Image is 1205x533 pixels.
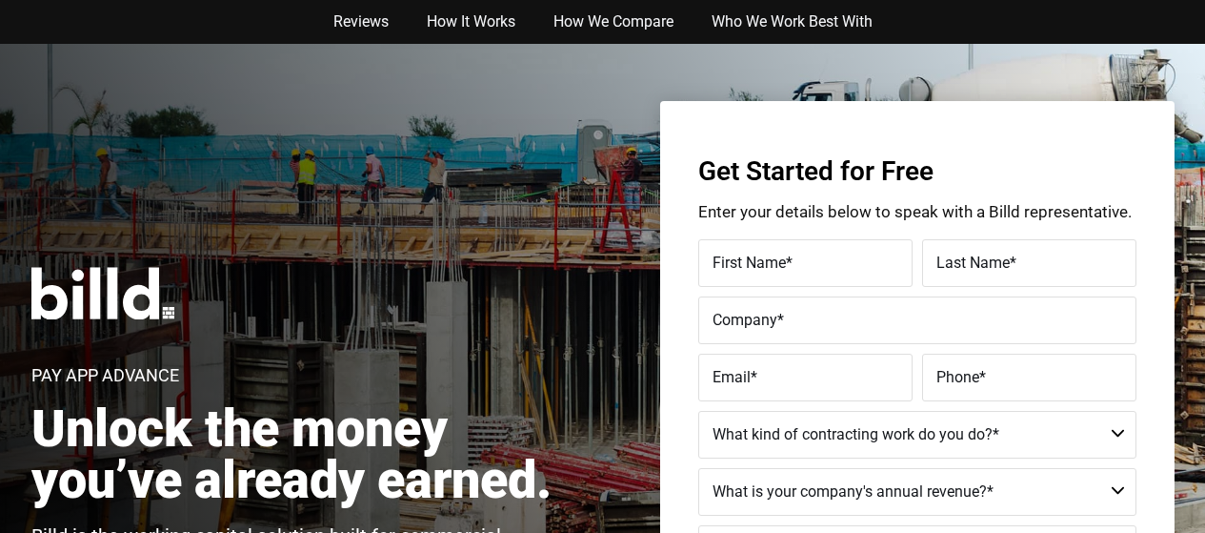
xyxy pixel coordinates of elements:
span: Last Name [936,254,1010,272]
h2: Unlock the money you’ve already earned. [31,403,572,506]
h1: Pay App Advance [31,367,179,384]
span: Phone [936,368,979,386]
span: Company [713,311,777,329]
h3: Get Started for Free [698,158,1136,185]
p: Enter your details below to speak with a Billd representative. [698,204,1136,220]
span: First Name [713,254,786,272]
span: Email [713,368,751,386]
